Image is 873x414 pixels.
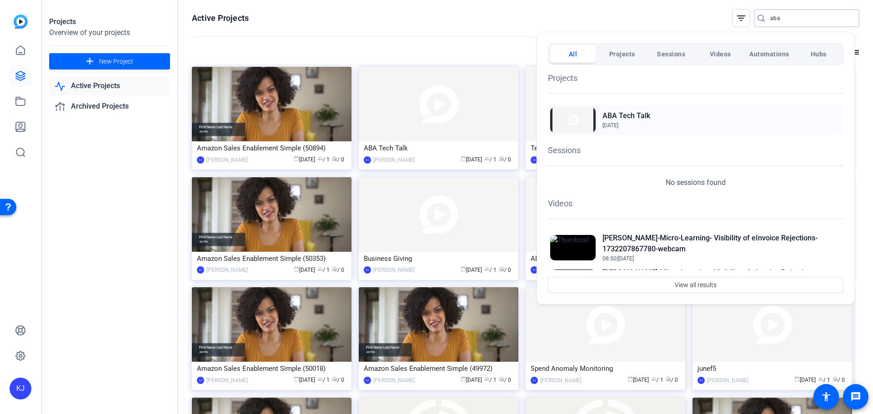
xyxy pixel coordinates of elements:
img: Thumbnail [550,269,596,295]
img: Thumbnail [550,235,596,260]
span: Hubs [811,46,827,62]
span: Sessions [657,46,685,62]
h1: Videos [548,197,843,209]
h2: ABA Tech Talk [602,110,650,121]
span: View all results [675,276,717,294]
p: No sessions found [666,177,726,188]
span: [DATE] [618,255,634,262]
h1: Projects [548,72,843,84]
button: View all results [548,277,843,293]
img: Thumbnail [550,107,596,133]
span: All [569,46,577,62]
span: | [617,255,618,262]
span: Projects [609,46,635,62]
span: 08:50 [602,255,617,262]
h2: [PERSON_NAME]-Micro-Learning- Visibility of eInvoice Rejections-1732207867766-webcam [602,267,841,289]
span: Videos [710,46,731,62]
span: Automations [749,46,789,62]
h1: Sessions [548,144,843,156]
span: [DATE] [602,122,618,129]
h2: [PERSON_NAME]-Micro-Learning- Visibility of eInvoice Rejections-1732207867780-webcam [602,233,841,254]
